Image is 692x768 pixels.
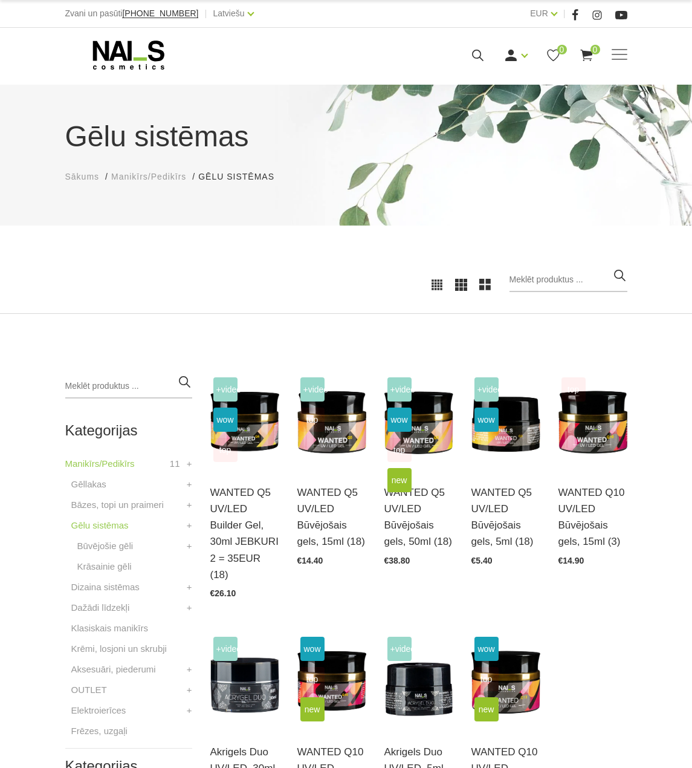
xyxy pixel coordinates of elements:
[561,377,586,402] span: top
[590,45,600,54] span: 0
[187,498,192,512] a: +
[474,637,499,661] span: wow
[210,634,279,729] img: Kas ir AKRIGELS “DUO GEL” un kādas problēmas tas risina?• Tas apvieno ērti modelējamā akrigela un...
[300,408,325,432] span: top
[187,600,192,615] a: +
[122,9,198,18] a: [PHONE_NUMBER]
[65,374,192,399] input: Meklēt produktus ...
[187,457,192,471] a: +
[471,556,493,565] span: €5.40
[384,484,453,550] a: WANTED Q5 UV/LED Būvējošais gels, 50ml (18)
[297,556,323,565] span: €14.40
[213,637,238,661] span: +Video
[384,634,453,729] img: Kas ir AKRIGELS “DUO GEL” un kādas problēmas tas risina?• Tas apvieno ērti modelējamā akrigela un...
[187,539,192,553] a: +
[563,6,566,21] span: |
[471,634,540,729] img: Gels WANTED NAILS cosmetics tehniķu komanda ir radījusi gelu, kas ilgi jau ir katra meistara mekl...
[471,484,540,550] a: WANTED Q5 UV/LED Būvējošais gels, 5ml (18)
[65,171,100,183] a: Sākums
[210,484,279,583] a: WANTED Q5 UV/LED Builder Gel, 30ml JEBKURI 2 = 35EUR (18)
[71,580,140,594] a: Dizaina sistēmas
[384,374,453,469] img: Gels WANTED NAILS cosmetics tehniķu komanda ir radījusi gelu, kas ilgi jau ir katra meistara mekl...
[170,457,180,471] span: 11
[474,377,499,402] span: +Video
[111,172,186,181] span: Manikīrs/Pedikīrs
[387,468,412,492] span: new
[71,600,130,615] a: Dažādi līdzekļi
[530,6,548,21] a: EUR
[558,374,627,469] img: Gels WANTED NAILS cosmetics tehniķu komanda ir radījusi gelu, kas ilgi jau ir katra meistara mekl...
[509,268,627,292] input: Meklēt produktus ...
[71,642,167,656] a: Krēmi, losjoni un skrubji
[71,518,129,533] a: Gēlu sistēmas
[65,457,135,471] a: Manikīrs/Pedikīrs
[557,45,567,54] span: 0
[71,703,126,718] a: Elektroierīces
[187,580,192,594] a: +
[213,6,244,21] a: Latviešu
[213,377,238,402] span: +Video
[474,408,499,432] span: wow
[187,518,192,533] a: +
[65,6,199,21] div: Zvani un pasūti
[387,377,412,402] span: +Video
[71,662,156,677] a: Aksesuāri, piederumi
[198,171,286,183] li: Gēlu sistēmas
[300,377,325,402] span: +Video
[71,477,106,492] a: Gēllakas
[210,374,279,469] img: Gels WANTED NAILS cosmetics tehniķu komanda ir radījusi gelu, kas ilgi jau ir katra meistara mekl...
[71,498,164,512] a: Bāzes, topi un praimeri
[122,8,198,18] span: [PHONE_NUMBER]
[546,48,561,63] a: 0
[204,6,207,21] span: |
[474,697,499,721] span: new
[65,115,627,158] h1: Gēlu sistēmas
[297,484,366,550] a: WANTED Q5 UV/LED Būvējošais gels, 15ml (18)
[387,637,412,661] span: +Video
[187,703,192,718] a: +
[71,621,149,636] a: Klasiskais manikīrs
[213,438,238,462] span: top
[77,559,132,574] a: Krāsainie gēli
[387,408,412,432] span: wow
[558,556,584,565] span: €14.90
[579,48,594,63] a: 0
[65,172,100,181] span: Sākums
[187,477,192,492] a: +
[384,556,410,565] span: €38.80
[71,683,107,697] a: OUTLET
[213,408,238,432] span: wow
[300,667,325,691] span: top
[187,683,192,697] a: +
[300,697,325,721] span: new
[297,634,366,729] img: Gels WANTED NAILS cosmetics tehniķu komanda ir radījusi gelu, kas ilgi jau ir katra meistara mekl...
[210,588,236,598] span: €26.10
[387,438,412,462] span: top
[471,374,540,469] img: Gels WANTED NAILS cosmetics tehniķu komanda ir radījusi gelu, kas ilgi jau ir katra meistara mekl...
[111,171,186,183] a: Manikīrs/Pedikīrs
[77,539,134,553] a: Būvējošie gēli
[187,662,192,677] a: +
[300,637,325,661] span: wow
[297,374,366,469] img: Gels WANTED NAILS cosmetics tehniķu komanda ir radījusi gelu, kas ilgi jau ir katra meistara mekl...
[71,724,128,738] a: Frēzes, uzgaļi
[65,423,192,438] h2: Kategorijas
[474,667,499,691] span: top
[558,484,627,550] a: WANTED Q10 UV/LED Būvējošais gels, 15ml (3)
